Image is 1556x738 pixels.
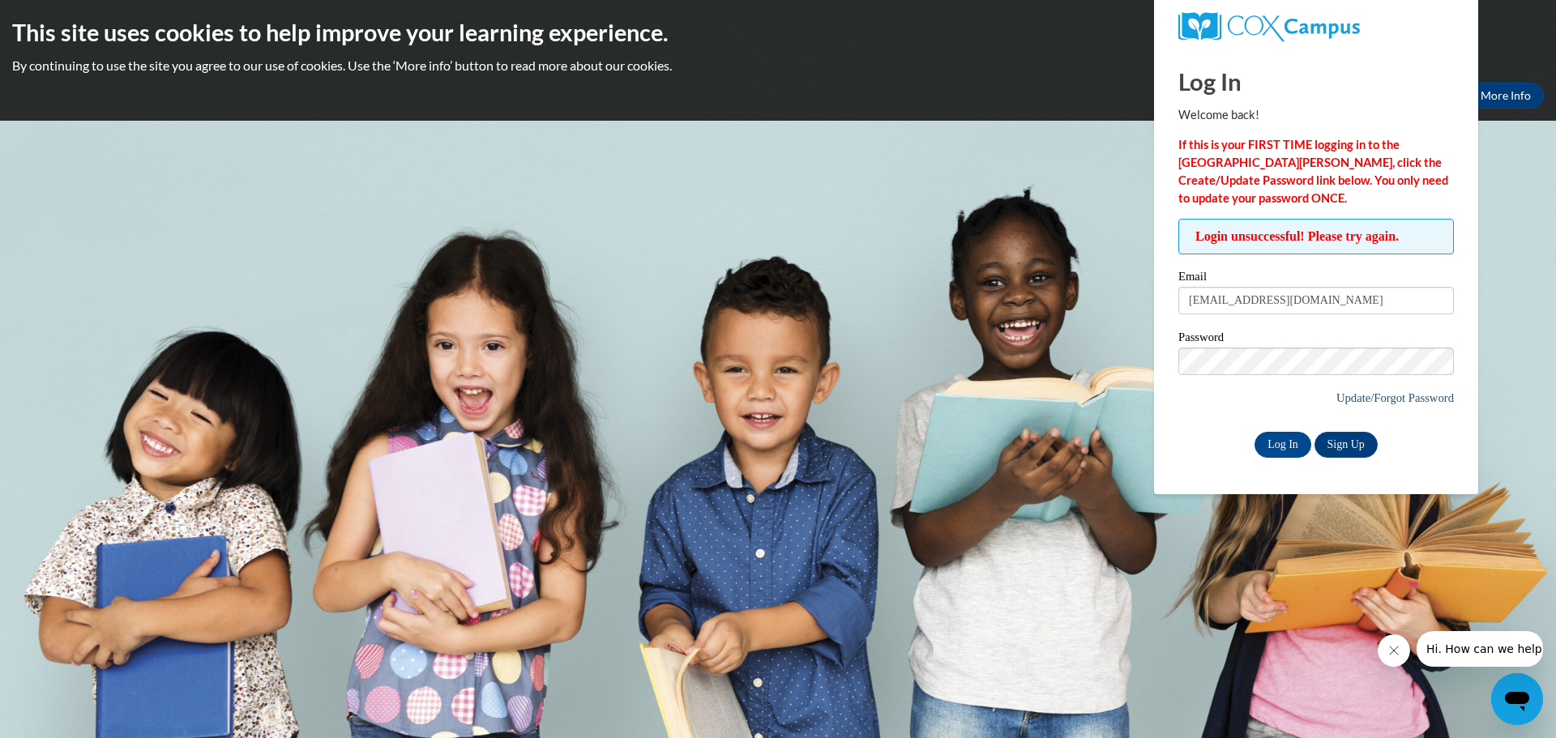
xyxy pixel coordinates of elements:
[1178,12,1360,41] img: COX Campus
[1178,331,1454,348] label: Password
[1336,391,1454,404] a: Update/Forgot Password
[1178,271,1454,287] label: Email
[1314,432,1378,458] a: Sign Up
[12,16,1544,49] h2: This site uses cookies to help improve your learning experience.
[1378,634,1410,667] iframe: Close message
[1255,432,1311,458] input: Log In
[1178,65,1454,98] h1: Log In
[1491,673,1543,725] iframe: Button to launch messaging window
[1468,83,1544,109] a: More Info
[1178,12,1454,41] a: COX Campus
[1178,219,1454,254] span: Login unsuccessful! Please try again.
[1417,631,1543,667] iframe: Message from company
[1178,138,1448,205] strong: If this is your FIRST TIME logging in to the [GEOGRAPHIC_DATA][PERSON_NAME], click the Create/Upd...
[10,11,131,24] span: Hi. How can we help?
[12,57,1544,75] p: By continuing to use the site you agree to our use of cookies. Use the ‘More info’ button to read...
[1178,106,1454,124] p: Welcome back!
